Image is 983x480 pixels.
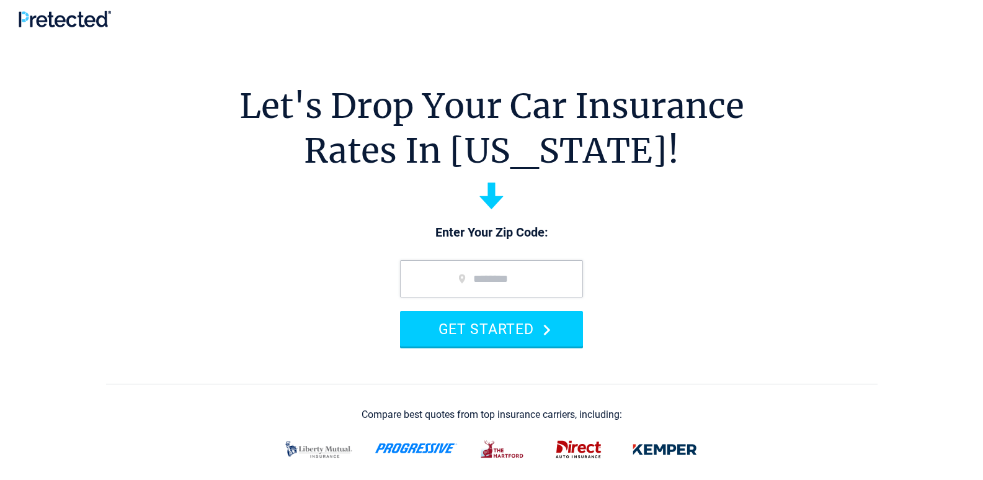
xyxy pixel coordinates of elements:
input: zip code [400,260,583,297]
button: GET STARTED [400,311,583,346]
h1: Let's Drop Your Car Insurance Rates In [US_STATE]! [239,84,744,173]
img: progressive [375,443,458,453]
p: Enter Your Zip Code: [388,224,595,242]
div: Compare best quotes from top insurance carriers, including: [362,409,622,420]
img: liberty [278,433,360,466]
img: thehartford [473,433,533,466]
img: Pretected Logo [19,11,111,27]
img: kemper [624,433,706,466]
img: direct [548,433,609,466]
